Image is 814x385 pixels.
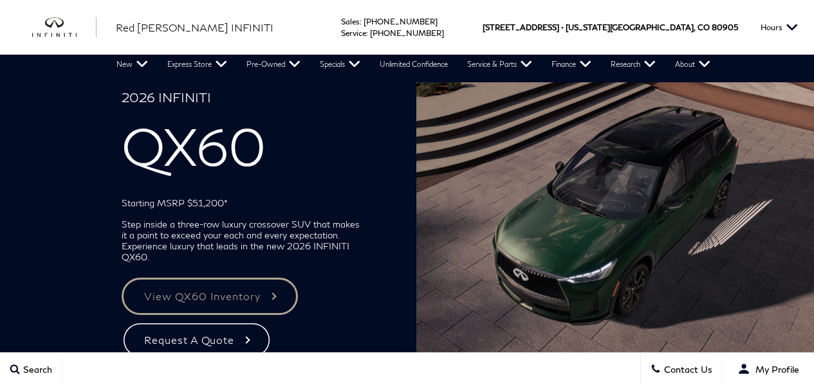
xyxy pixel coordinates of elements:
[416,82,814,366] img: 2026 INFINITI QX60
[370,55,458,74] a: Unlimited Confidence
[723,353,814,385] button: user-profile-menu
[364,17,438,26] a: [PHONE_NUMBER]
[310,55,370,74] a: Specials
[661,364,712,375] span: Contact Us
[122,219,367,262] p: Step inside a three-row luxury crossover SUV that makes it a point to exceed your each and every ...
[750,364,799,375] span: My Profile
[122,197,367,208] p: Starting MSRP $51,200*
[32,17,97,38] a: infiniti
[107,55,158,74] a: New
[360,17,362,26] span: :
[341,17,360,26] span: Sales
[122,321,272,359] a: Request A Quote
[122,278,298,315] a: View QX60 Inventory
[370,28,444,38] a: [PHONE_NUMBER]
[341,28,366,38] span: Service
[122,89,367,115] span: 2026 INFINITI
[107,55,720,74] nav: Main Navigation
[20,364,52,375] span: Search
[665,55,720,74] a: About
[116,21,273,33] span: Red [PERSON_NAME] INFINITI
[458,55,542,74] a: Service & Parts
[542,55,601,74] a: Finance
[122,89,367,187] h1: QX60
[116,20,273,35] a: Red [PERSON_NAME] INFINITI
[32,17,97,38] img: INFINITI
[237,55,310,74] a: Pre-Owned
[158,55,237,74] a: Express Store
[366,28,368,38] span: :
[601,55,665,74] a: Research
[483,22,738,32] a: [STREET_ADDRESS] • [US_STATE][GEOGRAPHIC_DATA], CO 80905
